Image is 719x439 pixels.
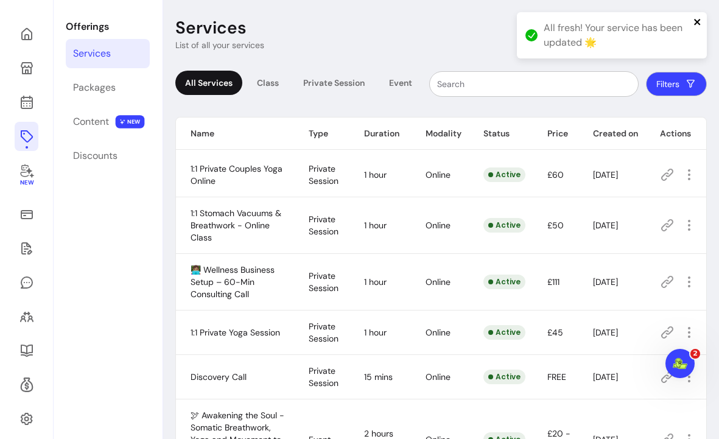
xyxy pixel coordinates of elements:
button: Mark as completed [47,275,141,287]
div: Active [483,370,525,384]
a: New [15,156,38,195]
span: Private Session [309,270,338,293]
div: Active [483,218,525,233]
div: Your first client could be booking you [DATE] if you act now. [17,70,226,99]
span: Discovery Call [191,371,247,382]
div: 2Add a discovery call link [23,317,221,336]
div: 1Launch your first offer [23,187,221,206]
button: go back [8,5,31,28]
span: New [19,179,33,187]
span: [DATE] [593,371,618,382]
th: Duration [349,118,411,150]
span: [DATE] [593,276,618,287]
th: Status [469,118,533,150]
a: Waivers [15,234,38,263]
span: 1 hour [364,276,387,287]
span: [DATE] [593,220,618,231]
div: Event [379,71,422,95]
span: Private Session [309,163,338,186]
p: About 9 minutes [161,139,231,152]
span: 1:1 Private Yoga Session [191,327,280,338]
span: 👩🏽‍💻 Wellness Business Setup – 60-Min Consulting Call [191,264,275,300]
th: Price [533,118,578,150]
iframe: Intercom live chat [665,349,695,378]
th: Name [176,118,294,150]
span: NEW [116,115,145,128]
th: Actions [645,118,706,150]
a: My Page [15,54,38,83]
span: Private Session [309,214,338,237]
a: Calendar [15,88,38,117]
div: [PERSON_NAME] from Fluum [74,110,194,122]
span: 1 hour [364,220,387,231]
span: 15 mins [364,371,393,382]
div: Launch your first offer [47,191,206,203]
div: Add a discovery call link [47,321,206,333]
div: Earn your first dollar 💵 [17,48,226,70]
span: [DATE] [593,327,618,338]
span: 1:1 Stomach Vacuums & Breathwork - Online Class [191,208,281,243]
span: 1:1 Private Couples Yoga Online [191,163,282,186]
a: Offerings [15,122,38,151]
span: £111 [547,276,559,287]
button: close [693,17,702,27]
a: Refer & Earn [15,370,38,399]
div: Close [214,5,236,27]
a: Services [66,39,150,68]
th: Created on [578,118,645,150]
img: Profile image for Roberta [50,107,69,126]
a: Resources [15,336,38,365]
span: £45 [547,327,563,338]
span: Online [426,327,451,338]
span: Private Session [309,321,338,344]
div: Active [483,167,525,182]
th: Modality [411,118,469,150]
p: Offerings [66,19,150,34]
a: Sales [15,200,38,229]
p: Services [175,17,247,39]
a: Packages [66,73,150,102]
a: Content NEW [66,107,150,136]
span: Online [426,371,451,382]
div: All fresh! Your service has been updated 🌟 [544,21,690,50]
span: 1 hour [364,327,387,338]
div: Class [247,71,289,95]
a: My Messages [15,268,38,297]
div: All Services [175,71,242,95]
span: Private Session [309,365,338,388]
input: Search [437,78,631,90]
span: Online [426,220,451,231]
span: Online [426,169,451,180]
div: Private Session [293,71,374,95]
p: 9 steps [12,139,43,152]
a: Home [15,19,38,49]
button: Filters [646,72,707,96]
span: Online [426,276,451,287]
div: Active [483,275,525,289]
span: [DATE] [593,169,618,180]
div: Content [73,114,109,129]
div: Packages [73,80,116,95]
div: Active [483,325,525,340]
span: £50 [547,220,564,231]
span: 1 hour [364,169,387,180]
a: Discounts [66,141,150,170]
div: Navigate to the ‘Offerings’ section and create one paid service clients can book [DATE]. [47,211,212,250]
a: Clients [15,302,38,331]
div: Services [73,46,111,61]
p: List of all your services [175,39,264,51]
span: 2 [690,349,700,359]
a: Settings [15,404,38,434]
span: FREE [547,371,566,382]
th: Type [294,118,350,150]
span: £60 [547,169,564,180]
div: Discounts [73,149,117,163]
